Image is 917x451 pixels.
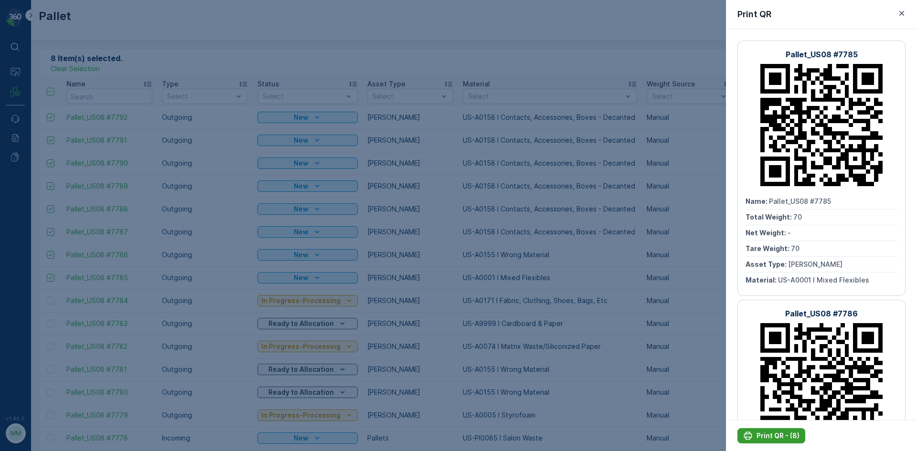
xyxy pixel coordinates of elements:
[8,188,50,196] span: Net Weight :
[746,197,769,205] span: Name :
[737,8,771,21] p: Print QR
[769,197,831,205] span: Pallet_US08 #7785
[8,172,56,180] span: Total Weight :
[778,276,869,284] span: US-A0001 I Mixed Flexibles
[53,204,62,212] span: 70
[8,157,32,165] span: Name :
[786,49,858,60] p: Pallet_US08 #7785
[50,188,53,196] span: -
[793,213,802,221] span: 70
[788,260,842,268] span: [PERSON_NAME]
[8,235,41,243] span: Material :
[51,220,105,228] span: [PERSON_NAME]
[785,308,858,319] p: Pallet_US08 #7786
[41,235,188,243] span: US-A0171 I Fabric, Clothing, Shoes, Bags, Etc
[737,428,805,443] button: Print QR - (8)
[8,220,51,228] span: Asset Type :
[56,172,64,180] span: 70
[746,276,778,284] span: Material :
[757,431,800,441] p: Print QR - (8)
[788,229,791,237] span: -
[746,229,788,237] span: Net Weight :
[791,244,800,252] span: 70
[32,157,95,165] span: Pallet_US08 #7784
[421,8,494,20] p: Pallet_US08 #7784
[8,204,53,212] span: Tare Weight :
[746,213,793,221] span: Total Weight :
[746,260,788,268] span: Asset Type :
[746,244,791,252] span: Tare Weight :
